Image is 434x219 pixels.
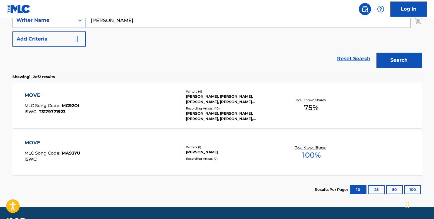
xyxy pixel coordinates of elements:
a: MOVEMLC Song Code:MG92OIISWC:T3179771923Writers (4)[PERSON_NAME], [PERSON_NAME], [PERSON_NAME], [... [12,83,422,128]
p: Showing 1 - 2 of 2 results [12,74,55,80]
span: ISWC : [25,156,39,162]
span: MLC Song Code : [25,150,62,156]
img: MLC Logo [7,5,31,13]
div: Recording Artists ( 40 ) [186,106,277,111]
div: Recording Artists ( 0 ) [186,156,277,161]
iframe: Chat Widget [404,190,434,219]
span: MG92OI [62,103,79,108]
span: MA93YU [62,150,80,156]
button: Search [376,53,422,68]
img: help [377,5,384,13]
div: Writers ( 1 ) [186,145,277,149]
span: 75 % [304,102,319,113]
div: Writers ( 4 ) [186,89,277,94]
p: Results Per Page: [315,187,349,192]
span: ISWC : [25,109,39,114]
span: 100 % [302,150,321,161]
p: Total Known Shares: [295,98,328,102]
div: MOVE [25,139,80,146]
button: 10 [350,185,366,194]
div: [PERSON_NAME], [PERSON_NAME], [PERSON_NAME], [PERSON_NAME], [PERSON_NAME] [186,111,277,122]
p: Total Known Shares: [295,145,328,150]
button: Add Criteria [12,31,86,47]
div: [PERSON_NAME] [186,149,277,155]
a: MOVEMLC Song Code:MA93YUISWC:Writers (1)[PERSON_NAME]Recording Artists (0)Total Known Shares:100% [12,130,422,175]
div: Drag [406,196,409,214]
a: Log In [390,2,427,17]
div: Writer Name [16,17,71,24]
span: MLC Song Code : [25,103,62,108]
div: Help [375,3,387,15]
a: Reset Search [334,52,373,65]
img: search [361,5,369,13]
img: 9d2ae6d4665cec9f34b9.svg [74,35,81,43]
a: Public Search [359,3,371,15]
span: T3179771923 [39,109,65,114]
div: MOVE [25,92,79,99]
button: 50 [386,185,403,194]
img: Delete Criterion [415,13,422,28]
button: 25 [368,185,385,194]
button: 100 [404,185,421,194]
div: [PERSON_NAME], [PERSON_NAME], [PERSON_NAME], [PERSON_NAME] [PERSON_NAME] [186,94,277,105]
